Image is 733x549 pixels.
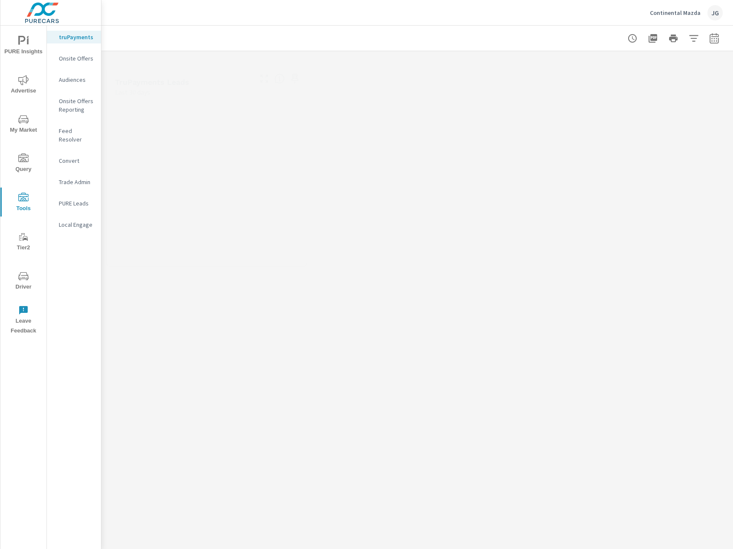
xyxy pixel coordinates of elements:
p: Continental Mazda [650,9,701,17]
p: Local Engage [59,220,94,229]
p: Audiences [59,75,94,84]
button: Select Date Range [706,30,723,47]
h5: truPayments Leads [115,78,189,87]
div: Feed Resolver [47,124,101,146]
button: Print Report [665,30,682,47]
div: nav menu [0,26,46,339]
p: Trade Admin [59,178,94,186]
span: My Market [3,114,44,135]
p: PURE Leads [59,199,94,208]
span: Advertise [3,75,44,96]
div: Convert [47,154,101,167]
span: Tier2 [3,232,44,253]
p: Onsite Offers [59,54,94,63]
span: Leave Feedback [3,305,44,336]
div: Onsite Offers Reporting [47,95,101,116]
p: Feed Resolver [59,127,94,144]
div: Onsite Offers [47,52,101,65]
span: The number of truPayments leads. [274,74,285,84]
span: Driver [3,271,44,292]
p: Last 30 days [115,87,150,97]
div: truPayments [47,31,101,43]
button: "Export Report to PDF" [644,30,661,47]
div: Local Engage [47,218,101,231]
div: JG [707,5,723,20]
span: PURE Insights [3,36,44,57]
div: Audiences [47,73,101,86]
button: Make Fullscreen [257,72,271,86]
span: Tools [3,193,44,214]
span: Save this to your personalized report [288,72,302,86]
div: PURE Leads [47,197,101,210]
span: Query [3,153,44,174]
div: Trade Admin [47,176,101,188]
p: truPayments [59,33,94,41]
p: Onsite Offers Reporting [59,97,94,114]
p: Convert [59,156,94,165]
button: Apply Filters [685,30,702,47]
